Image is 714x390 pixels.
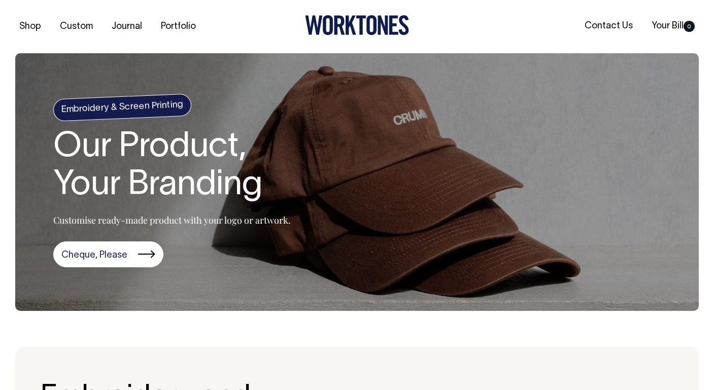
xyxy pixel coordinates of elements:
[157,18,200,35] a: Portfolio
[684,21,695,32] span: 0
[648,18,699,34] a: Your Bill0
[15,18,45,35] a: Shop
[53,94,192,122] h4: Embroidery & Screen Printing
[581,18,637,34] a: Contact Us
[53,214,291,226] p: Customise ready-made product with your logo or artwork.
[53,241,163,268] a: Cheque, Please
[56,18,97,35] a: Custom
[108,18,146,35] a: Journal
[53,129,291,205] h1: Our Product, Your Branding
